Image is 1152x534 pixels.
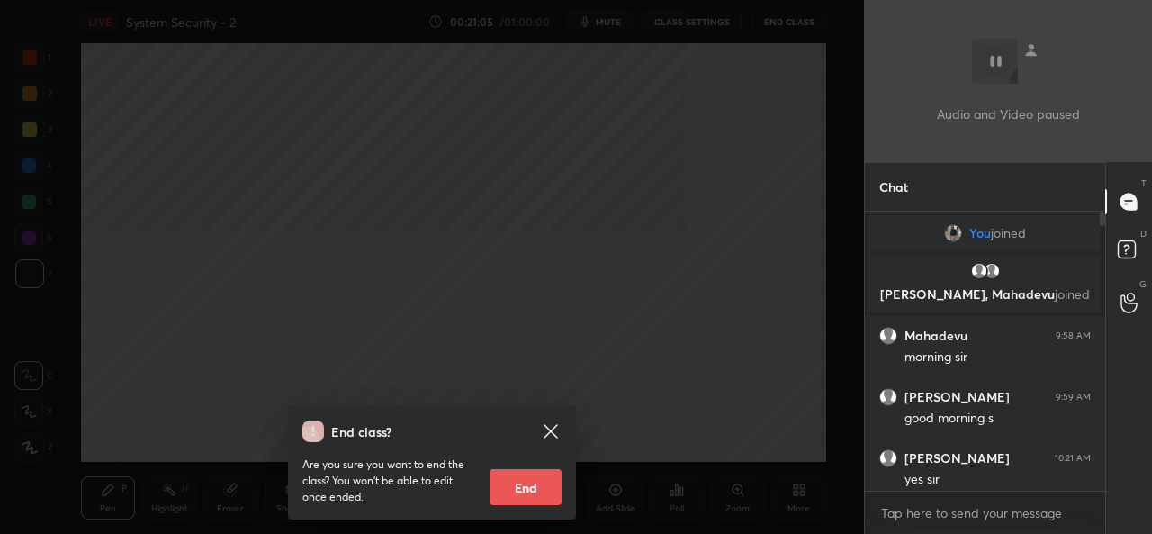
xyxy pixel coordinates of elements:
div: 9:59 AM [1056,392,1091,403]
img: default.png [879,388,897,406]
img: fd3d1c1d6ced4e678e73908509670805.jpg [944,224,962,242]
img: default.png [879,327,897,345]
div: 9:58 AM [1056,330,1091,341]
p: Audio and Video paused [937,104,1080,123]
p: D [1140,227,1147,240]
img: default.png [879,449,897,467]
p: Are you sure you want to end the class? You won’t be able to edit once ended. [302,457,475,505]
h6: Mahadevu [904,328,967,344]
p: Chat [865,163,922,211]
div: 10:21 AM [1055,453,1091,464]
div: good morning s [904,410,1091,428]
p: G [1139,277,1147,291]
img: default.png [983,262,1001,280]
div: grid [865,212,1105,492]
button: End [490,469,562,505]
h6: [PERSON_NAME] [904,450,1010,466]
span: joined [1055,285,1090,303]
p: T [1141,176,1147,190]
span: joined [991,226,1026,240]
h4: End class? [331,422,391,441]
img: default.png [970,262,988,280]
div: yes sir [904,471,1091,489]
p: [PERSON_NAME], Mahadevu [880,287,1090,302]
h6: [PERSON_NAME] [904,389,1010,405]
div: morning sir [904,348,1091,367]
span: You [969,226,991,240]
